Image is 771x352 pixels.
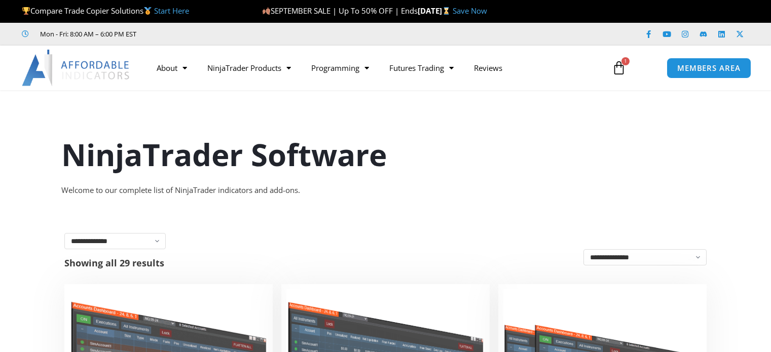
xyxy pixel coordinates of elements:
span: SEPTEMBER SALE | Up To 50% OFF | Ends [262,6,418,16]
h1: NinjaTrader Software [61,133,710,176]
a: About [146,56,197,80]
select: Shop order [583,249,707,265]
a: Programming [301,56,379,80]
img: LogoAI | Affordable Indicators – NinjaTrader [22,50,131,86]
span: MEMBERS AREA [677,64,741,72]
a: MEMBERS AREA [667,58,751,79]
img: 🥇 [144,7,152,15]
nav: Menu [146,56,602,80]
strong: [DATE] [418,6,453,16]
div: Welcome to our complete list of NinjaTrader indicators and add-ons. [61,183,710,198]
span: Mon - Fri: 8:00 AM – 6:00 PM EST [38,28,136,40]
span: 1 [621,57,630,65]
img: ⌛ [443,7,450,15]
img: 🏆 [22,7,30,15]
a: Futures Trading [379,56,464,80]
a: Reviews [464,56,512,80]
p: Showing all 29 results [64,258,164,267]
a: NinjaTrader Products [197,56,301,80]
a: 1 [597,53,641,83]
a: Save Now [453,6,487,16]
span: Compare Trade Copier Solutions [22,6,189,16]
img: 🍂 [263,7,270,15]
iframe: Customer reviews powered by Trustpilot [151,29,303,39]
a: Start Here [154,6,189,16]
